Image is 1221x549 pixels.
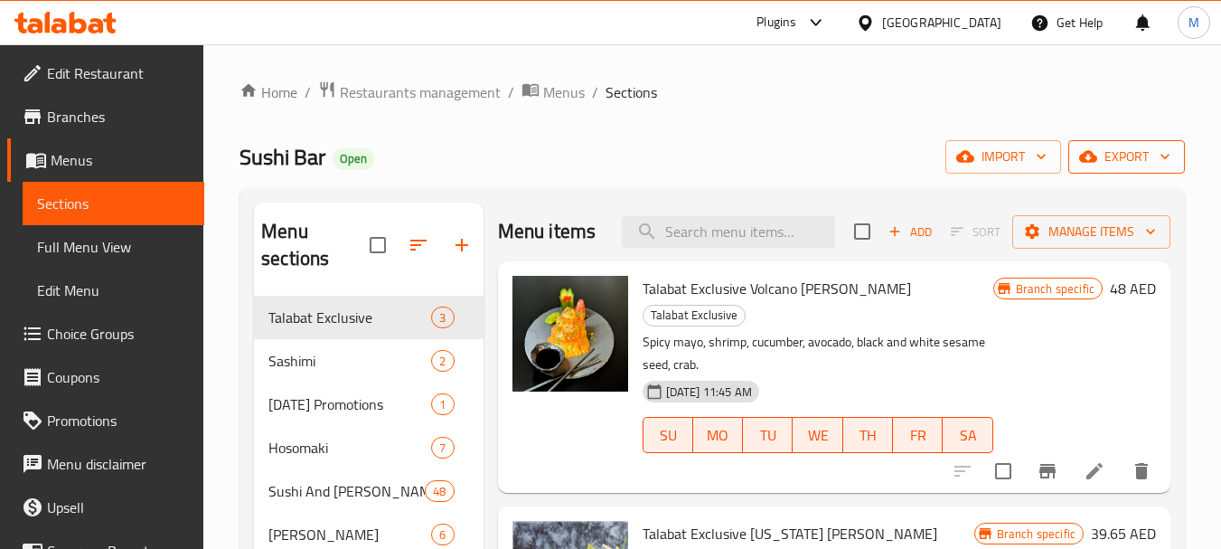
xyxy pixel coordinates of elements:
img: Talabat Exclusive Volcano Maki [512,276,628,392]
div: items [431,350,454,372]
span: M [1188,13,1199,33]
p: Spicy mayo, shrimp, cucumber, avocado, black and white sesame seed, crab. [643,331,993,376]
span: [PERSON_NAME] [268,524,431,545]
div: Hosomaki7 [254,426,483,469]
a: Edit Restaurant [7,52,204,95]
div: Sushi Nigiri [268,524,431,545]
div: [GEOGRAPHIC_DATA] [882,13,1001,33]
h6: 39.65 AED [1091,521,1156,546]
span: SU [651,422,686,449]
span: Select to update [984,452,1022,490]
a: Upsell [7,486,204,529]
span: Open [333,151,374,166]
button: SU [643,417,693,453]
button: TH [843,417,893,453]
span: [DATE] 11:45 AM [659,383,759,401]
span: WE [800,422,835,449]
button: Branch-specific-item [1026,450,1069,493]
span: Sort sections [397,223,440,267]
span: Talabat Exclusive [268,307,431,328]
div: Talabat Exclusive [643,305,746,327]
div: Talabat Exclusive3 [254,296,483,339]
span: Upsell [47,497,190,518]
button: FR [893,417,943,453]
button: import [945,140,1061,174]
h6: 48 AED [1110,276,1156,301]
span: TU [750,422,785,449]
button: Manage items [1012,215,1170,249]
span: Menus [543,81,585,103]
span: Sections [606,81,657,103]
span: Sushi Bar [240,137,325,177]
a: Menus [7,138,204,182]
span: 3 [432,309,453,327]
span: Talabat Exclusive [643,305,745,326]
span: Choice Groups [47,323,190,345]
button: Add [881,218,939,246]
span: Manage items [1027,221,1156,243]
a: Home [240,81,297,103]
li: / [508,81,514,103]
input: search [622,216,835,248]
span: Select all sections [359,226,397,264]
span: Branch specific [990,525,1083,543]
div: Plugins [756,12,796,33]
span: Full Menu View [37,236,190,258]
span: 7 [432,440,453,457]
span: Branch specific [1009,280,1102,298]
button: Add section [440,223,484,267]
button: MO [693,417,743,453]
a: Sections [23,182,204,225]
div: Ramadan Promotions [268,393,431,415]
div: Open [333,148,374,170]
span: Branches [47,106,190,128]
span: import [960,146,1047,168]
div: items [425,480,454,502]
span: Add [886,222,935,242]
div: items [431,393,454,415]
span: Coupons [47,366,190,388]
a: Edit menu item [1084,460,1105,482]
button: delete [1120,450,1163,493]
a: Restaurants management [318,80,501,104]
span: [DATE] Promotions [268,393,431,415]
span: Select section first [939,218,1012,246]
a: Full Menu View [23,225,204,269]
li: / [592,81,598,103]
span: 2 [432,353,453,370]
nav: breadcrumb [240,80,1185,104]
div: items [431,437,454,459]
span: Edit Menu [37,279,190,301]
span: Hosomaki [268,437,431,459]
a: Menu disclaimer [7,442,204,486]
span: Restaurants management [340,81,501,103]
div: Sushi And Maki [268,480,425,502]
span: Edit Restaurant [47,62,190,84]
a: Menus [521,80,585,104]
span: Talabat Exclusive Volcano [PERSON_NAME] [643,275,911,302]
h2: Menu items [498,218,596,245]
button: TU [743,417,793,453]
a: Coupons [7,355,204,399]
div: items [431,524,454,545]
span: Sushi And [PERSON_NAME] [268,480,425,502]
span: export [1083,146,1170,168]
span: Sashimi [268,350,431,372]
span: MO [700,422,736,449]
li: / [305,81,311,103]
a: Edit Menu [23,269,204,312]
span: SA [950,422,985,449]
span: TH [850,422,886,449]
span: Menus [51,149,190,171]
span: Talabat Exclusive [US_STATE] [PERSON_NAME] [643,520,937,547]
span: Sections [37,193,190,214]
span: FR [900,422,935,449]
a: Branches [7,95,204,138]
button: WE [793,417,842,453]
div: Sashimi2 [254,339,483,383]
span: Select section [843,213,881,251]
button: export [1068,140,1185,174]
